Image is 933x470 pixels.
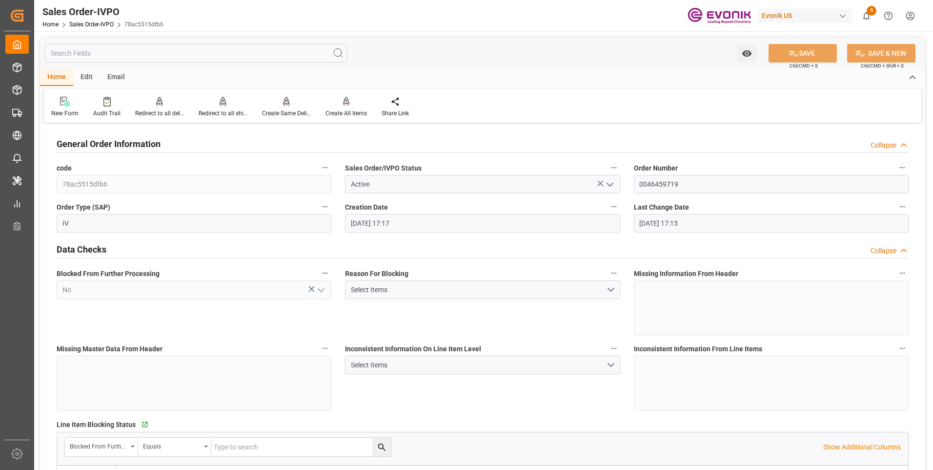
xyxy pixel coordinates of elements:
[608,161,620,174] button: Sales Order/IVPO Status
[345,280,620,299] button: open menu
[634,214,909,233] input: DD.MM.YYYY HH:MM
[896,161,909,174] button: Order Number
[57,269,160,279] span: Blocked From Further Processing
[319,161,331,174] button: code
[345,163,422,173] span: Sales Order/IVPO Status
[855,5,877,27] button: show 5 new notifications
[138,438,211,456] button: open menu
[608,342,620,355] button: Inconsistent Information On Line Item Level
[351,360,606,370] div: Select Items
[51,109,79,118] div: New Form
[758,9,852,23] div: Evonik US
[199,109,247,118] div: Redirect to all shipments
[634,344,762,354] span: Inconsistent Information From Line Items
[57,137,161,150] h2: General Order Information
[319,267,331,279] button: Blocked From Further Processing
[57,163,72,173] span: code
[45,44,347,63] input: Search Fields
[57,420,136,430] span: Line Item Blocking Status
[896,200,909,213] button: Last Change Date
[211,438,391,456] input: Type to search
[871,246,896,256] div: Collapse
[319,200,331,213] button: Order Type (SAP)
[634,269,738,279] span: Missing Information From Header
[634,163,678,173] span: Order Number
[42,21,59,28] a: Home
[608,200,620,213] button: Creation Date
[372,438,391,456] button: search button
[871,140,896,150] div: Collapse
[758,6,855,25] button: Evonik US
[867,6,876,16] span: 5
[135,109,184,118] div: Redirect to all deliveries
[823,442,901,452] p: Show Additional Columns
[602,177,616,192] button: open menu
[688,7,751,24] img: Evonik-brand-mark-Deep-Purple-RGB.jpeg_1700498283.jpeg
[847,44,915,63] button: SAVE & NEW
[42,4,163,19] div: Sales Order-IVPO
[40,69,73,86] div: Home
[57,202,110,213] span: Order Type (SAP)
[382,109,409,118] div: Share Link
[262,109,311,118] div: Create Same Delivery Date
[313,282,328,298] button: open menu
[896,342,909,355] button: Inconsistent Information From Line Items
[896,267,909,279] button: Missing Information From Header
[877,5,899,27] button: Help Center
[790,62,818,69] span: Ctrl/CMD + S
[345,356,620,374] button: open menu
[345,214,620,233] input: DD.MM.YYYY HH:MM
[69,21,114,28] a: Sales Order-IVPO
[608,267,620,279] button: Reason For Blocking
[861,62,904,69] span: Ctrl/CMD + Shift + S
[345,344,481,354] span: Inconsistent Information On Line Item Level
[351,285,606,295] div: Select Items
[634,202,689,213] span: Last Change Date
[345,269,408,279] span: Reason For Blocking
[319,342,331,355] button: Missing Master Data From Header
[57,243,106,256] h2: Data Checks
[57,344,162,354] span: Missing Master Data From Header
[65,438,138,456] button: open menu
[100,69,132,86] div: Email
[769,44,837,63] button: SAVE
[70,440,127,451] div: Blocked From Further Processing
[93,109,121,118] div: Audit Trail
[73,69,100,86] div: Edit
[345,202,388,213] span: Creation Date
[143,440,201,451] div: Equals
[737,44,757,63] button: open menu
[325,109,367,118] div: Create All Items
